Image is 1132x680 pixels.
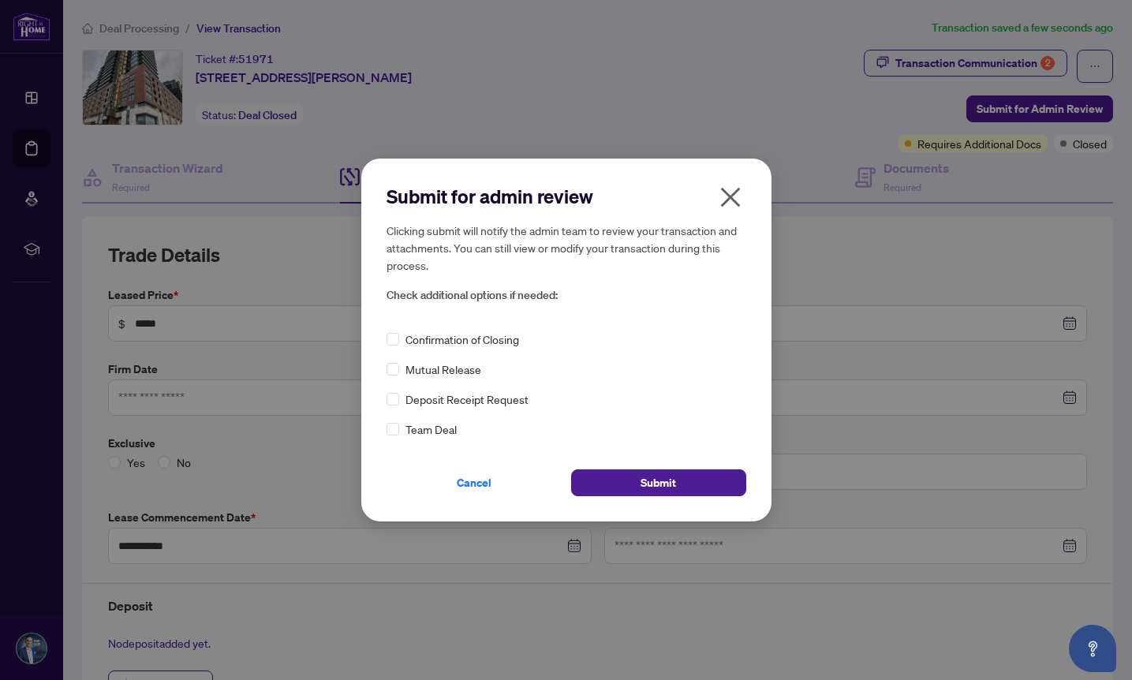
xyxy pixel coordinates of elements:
[457,470,491,495] span: Cancel
[387,286,746,305] span: Check additional options if needed:
[405,331,519,348] span: Confirmation of Closing
[387,469,562,496] button: Cancel
[1069,625,1116,672] button: Open asap
[405,420,457,438] span: Team Deal
[405,361,481,378] span: Mutual Release
[387,222,746,274] h5: Clicking submit will notify the admin team to review your transaction and attachments. You can st...
[718,185,743,210] span: close
[387,184,746,209] h2: Submit for admin review
[571,469,746,496] button: Submit
[641,470,676,495] span: Submit
[405,390,529,408] span: Deposit Receipt Request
